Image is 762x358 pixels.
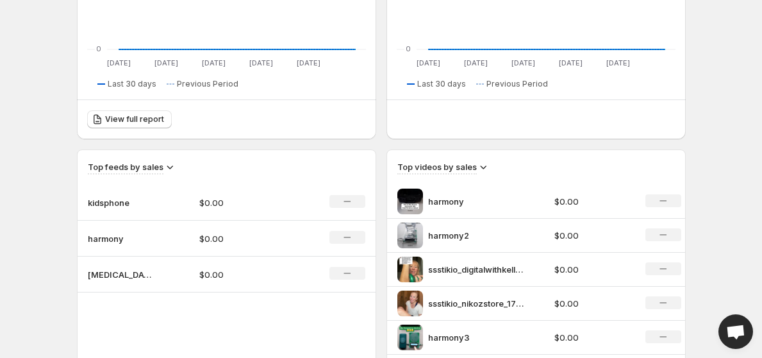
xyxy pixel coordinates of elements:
img: harmony2 [397,223,423,248]
span: Last 30 days [417,79,466,89]
p: $0.00 [199,196,290,209]
a: View full report [87,110,172,128]
text: 0 [406,44,411,53]
p: ssstikio_nikozstore_1754073579594 [428,297,524,310]
p: $0.00 [554,297,630,310]
p: ssstikio_digitalwithkelly_1754073786945 [428,263,524,276]
text: 0 [96,44,101,53]
text: [DATE] [558,58,582,67]
img: harmony3 [397,325,423,350]
p: $0.00 [554,331,630,344]
text: [DATE] [296,58,320,67]
p: $0.00 [554,229,630,242]
text: [DATE] [463,58,487,67]
text: [DATE] [154,58,178,67]
text: [DATE] [511,58,534,67]
span: View full report [105,114,164,124]
p: $0.00 [199,232,290,245]
p: harmony3 [428,331,524,344]
p: harmony [428,195,524,208]
text: [DATE] [106,58,130,67]
p: $0.00 [554,195,630,208]
div: Open chat [718,314,753,349]
p: $0.00 [554,263,630,276]
p: $0.00 [199,268,290,281]
p: kidsphone [88,196,152,209]
text: [DATE] [416,58,440,67]
text: [DATE] [249,58,272,67]
img: ssstikio_nikozstore_1754073579594 [397,291,423,316]
p: [MEDICAL_DATA] [88,268,152,281]
img: harmony [397,189,423,214]
text: [DATE] [606,58,629,67]
img: ssstikio_digitalwithkelly_1754073786945 [397,257,423,282]
text: [DATE] [201,58,225,67]
p: harmony [88,232,152,245]
span: Previous Period [177,79,238,89]
p: harmony2 [428,229,524,242]
span: Last 30 days [108,79,156,89]
span: Previous Period [486,79,548,89]
h3: Top videos by sales [397,160,477,173]
h3: Top feeds by sales [88,160,163,173]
